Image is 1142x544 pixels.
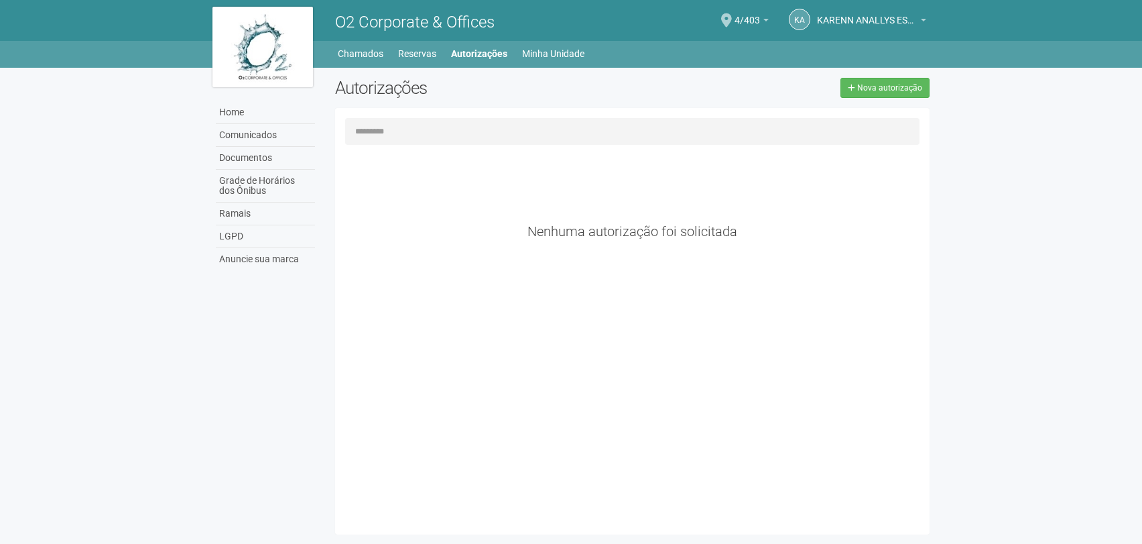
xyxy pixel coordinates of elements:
[857,83,922,93] span: Nova autorização
[335,13,495,32] span: O2 Corporate & Offices
[216,225,315,248] a: LGPD
[345,225,919,237] div: Nenhuma autorização foi solicitada
[216,248,315,270] a: Anuncie sua marca
[817,17,926,28] a: KARENN ANALLYS ESTELLA
[735,17,769,28] a: 4/403
[840,78,930,98] a: Nova autorização
[522,44,584,63] a: Minha Unidade
[735,2,760,25] span: 4/403
[216,124,315,147] a: Comunicados
[216,203,315,225] a: Ramais
[789,9,810,30] a: KA
[338,44,383,63] a: Chamados
[216,101,315,124] a: Home
[335,78,622,98] h2: Autorizações
[398,44,436,63] a: Reservas
[216,170,315,203] a: Grade de Horários dos Ônibus
[212,7,313,87] img: logo.jpg
[451,44,507,63] a: Autorizações
[817,2,917,25] span: KARENN ANALLYS ESTELLA
[216,147,315,170] a: Documentos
